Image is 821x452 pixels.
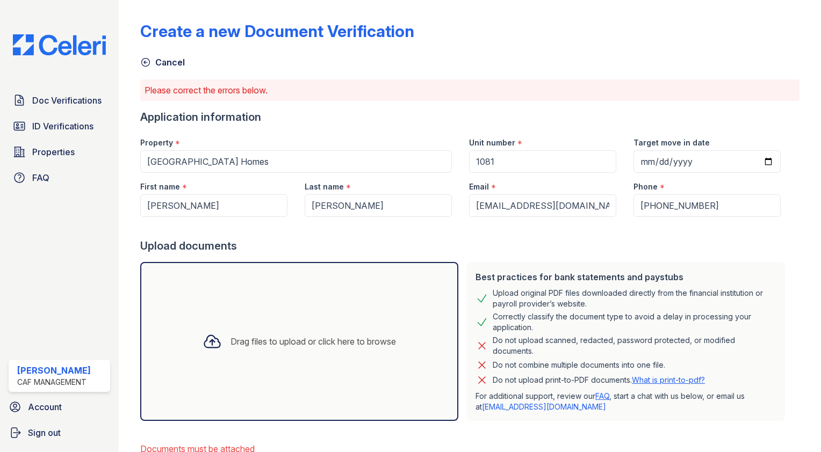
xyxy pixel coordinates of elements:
label: Target move in date [633,137,710,148]
a: FAQ [595,391,609,400]
div: [PERSON_NAME] [17,364,91,377]
span: FAQ [32,171,49,184]
a: Account [4,396,114,418]
label: Unit number [469,137,515,148]
label: Phone [633,181,658,192]
label: First name [140,181,180,192]
div: Correctly classify the document type to avoid a delay in processing your application. [493,311,776,333]
div: Do not combine multiple documents into one file. [493,359,665,371]
span: Doc Verifications [32,94,102,107]
p: Please correct the errors below. [145,84,795,97]
label: Email [469,181,489,192]
a: ID Verifications [9,115,110,137]
label: Property [140,137,173,148]
p: For additional support, review our , start a chat with us below, or email us at [476,391,776,412]
img: CE_Logo_Blue-a8612792a0a2168367f1c8372b55b34899dd931a85d93a1a3d3e32e68fde9ad4.png [4,34,114,55]
div: Do not upload scanned, redacted, password protected, or modified documents. [493,335,776,356]
div: Upload documents [140,238,789,253]
div: Drag files to upload or click here to browse [231,335,396,348]
div: CAF Management [17,377,91,388]
div: Best practices for bank statements and paystubs [476,271,776,283]
span: Account [28,400,62,413]
p: Do not upload print-to-PDF documents. [493,375,705,385]
label: Last name [305,181,344,192]
span: ID Verifications [32,120,93,133]
a: [EMAIL_ADDRESS][DOMAIN_NAME] [482,402,606,411]
a: Sign out [4,422,114,443]
span: Sign out [28,426,61,439]
a: Doc Verifications [9,90,110,111]
div: Create a new Document Verification [140,21,414,41]
a: Properties [9,141,110,163]
span: Properties [32,145,75,158]
div: Upload original PDF files downloaded directly from the financial institution or payroll provider’... [493,288,776,309]
a: What is print-to-pdf? [632,375,705,384]
a: Cancel [140,56,185,69]
a: FAQ [9,167,110,188]
div: Application information [140,110,789,125]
